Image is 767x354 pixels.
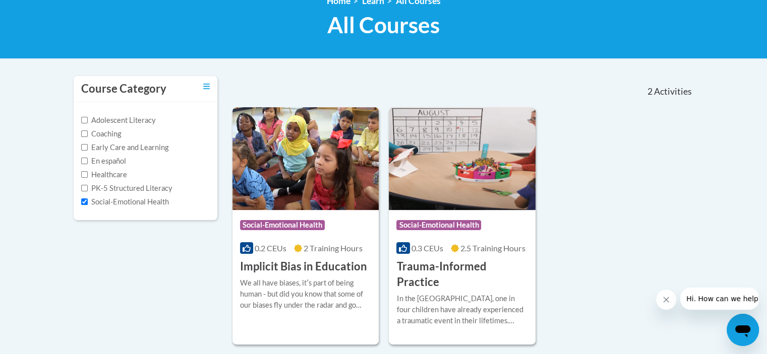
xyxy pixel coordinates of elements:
h3: Course Category [81,81,166,97]
span: All Courses [327,12,440,38]
h3: Trauma-Informed Practice [396,259,528,290]
input: Checkbox for Options [81,144,88,151]
label: En español [81,156,126,167]
label: Adolescent Literacy [81,115,156,126]
h3: Implicit Bias in Education [240,259,367,274]
span: Social-Emotional Health [396,220,481,230]
span: Activities [654,86,692,97]
label: Healthcare [81,169,127,180]
input: Checkbox for Options [81,198,88,205]
span: 0.3 CEUs [411,243,443,253]
input: Checkbox for Options [81,117,88,123]
img: Course Logo [389,107,536,210]
iframe: Close message [656,290,676,310]
span: Social-Emotional Health [240,220,325,230]
a: Course LogoSocial-Emotional Health0.2 CEUs2 Training Hours Implicit Bias in EducationWe all have ... [232,107,379,344]
span: Hi. How can we help? [6,7,82,15]
iframe: Button to launch messaging window [727,314,759,346]
input: Checkbox for Options [81,130,88,137]
iframe: Message from company [680,288,759,310]
div: In the [GEOGRAPHIC_DATA], one in four children have already experienced a traumatic event in thei... [396,293,528,326]
img: Course Logo [232,107,379,210]
a: Course LogoSocial-Emotional Health0.3 CEUs2.5 Training Hours Trauma-Informed PracticeIn the [GEOG... [389,107,536,344]
input: Checkbox for Options [81,158,88,164]
label: Early Care and Learning [81,142,168,153]
input: Checkbox for Options [81,171,88,178]
label: Social-Emotional Health [81,196,169,207]
span: 2 [647,86,652,97]
label: Coaching [81,128,121,139]
span: 0.2 CEUs [255,243,286,253]
div: We all have biases, itʹs part of being human - but did you know that some of our biases fly under... [240,277,372,311]
label: PK-5 Structured Literacy [81,183,172,194]
input: Checkbox for Options [81,185,88,191]
a: Toggle collapse [203,81,210,92]
span: 2 Training Hours [304,243,363,253]
span: 2.5 Training Hours [460,243,525,253]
